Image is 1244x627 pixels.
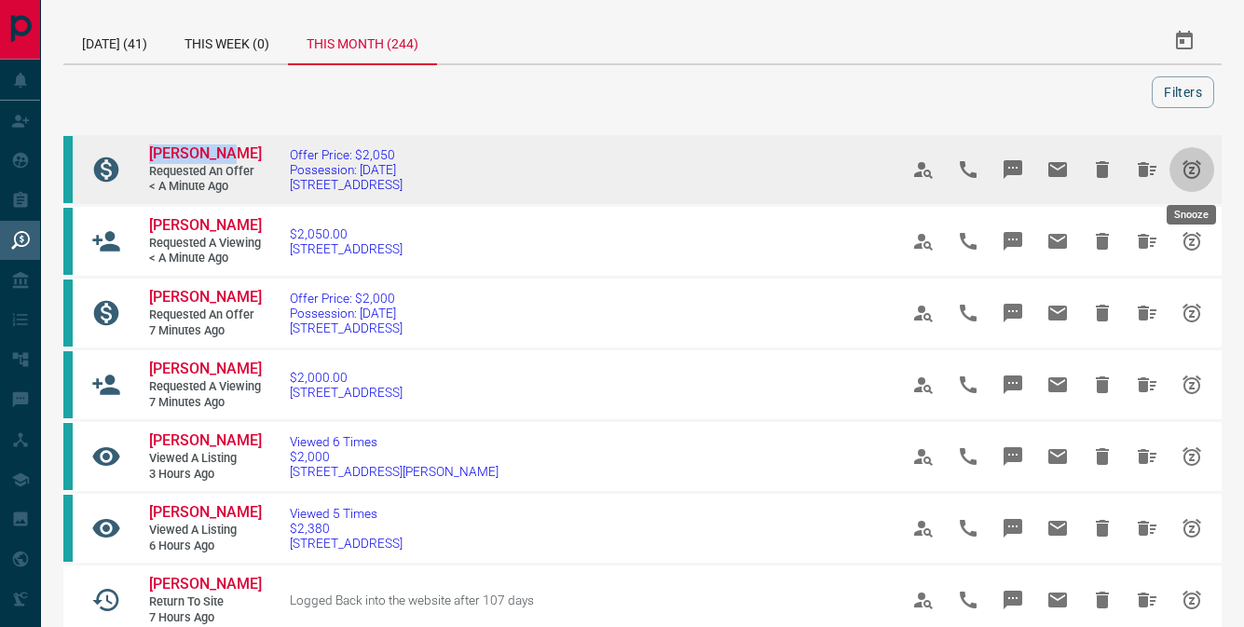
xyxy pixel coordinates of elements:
span: Hide [1080,291,1125,335]
a: [PERSON_NAME] [149,575,261,594]
a: [PERSON_NAME] [149,144,261,164]
span: [STREET_ADDRESS] [290,177,403,192]
span: Email [1035,291,1080,335]
span: Call [946,291,991,335]
span: Call [946,362,991,407]
span: $2,050.00 [290,226,403,241]
span: View Profile [901,362,946,407]
span: Email [1035,219,1080,264]
span: Message [991,291,1035,335]
span: Call [946,578,991,622]
span: Snooze [1169,578,1214,622]
div: This Month (244) [288,19,437,65]
div: condos.ca [63,423,73,490]
span: View Profile [901,291,946,335]
div: condos.ca [63,208,73,275]
span: [STREET_ADDRESS] [290,536,403,551]
span: Message [991,506,1035,551]
span: Hide [1080,362,1125,407]
span: [STREET_ADDRESS] [290,241,403,256]
span: Viewed a Listing [149,451,261,467]
span: Call [946,506,991,551]
span: Message [991,362,1035,407]
a: Offer Price: $2,000Possession: [DATE][STREET_ADDRESS] [290,291,403,335]
div: This Week (0) [166,19,288,63]
span: View Profile [901,506,946,551]
span: Hide [1080,219,1125,264]
span: Offer Price: $2,000 [290,291,403,306]
a: Offer Price: $2,050Possession: [DATE][STREET_ADDRESS] [290,147,403,192]
a: [PERSON_NAME] [149,288,261,307]
span: < a minute ago [149,179,261,195]
span: Email [1035,434,1080,479]
span: [PERSON_NAME] [149,144,262,162]
span: Possession: [DATE] [290,306,403,320]
span: Call [946,434,991,479]
span: Hide [1080,434,1125,479]
span: Requested a Viewing [149,236,261,252]
span: [PERSON_NAME] [149,360,262,377]
span: [PERSON_NAME] [149,288,262,306]
span: [PERSON_NAME] [149,216,262,234]
a: $2,000.00[STREET_ADDRESS] [290,370,403,400]
div: condos.ca [63,136,73,203]
span: Hide [1080,578,1125,622]
span: Email [1035,506,1080,551]
span: View Profile [901,147,946,192]
span: Snooze [1169,434,1214,479]
span: Snooze [1169,362,1214,407]
span: View Profile [901,578,946,622]
a: [PERSON_NAME] [149,431,261,451]
div: Snooze [1167,205,1216,225]
span: Email [1035,578,1080,622]
span: View Profile [901,434,946,479]
span: Requested a Viewing [149,379,261,395]
span: [STREET_ADDRESS] [290,385,403,400]
span: Email [1035,147,1080,192]
span: $2,380 [290,521,403,536]
span: Snooze [1169,291,1214,335]
span: Possession: [DATE] [290,162,403,177]
span: 7 minutes ago [149,323,261,339]
span: 7 hours ago [149,610,261,626]
span: 6 hours ago [149,538,261,554]
span: Hide All from Irene Chan [1125,362,1169,407]
span: Snooze [1169,506,1214,551]
span: [PERSON_NAME] [149,503,262,521]
div: condos.ca [63,351,73,418]
span: Hide All from Supinder Kaur [1125,578,1169,622]
a: Viewed 5 Times$2,380[STREET_ADDRESS] [290,506,403,551]
span: Hide All from Irene Chan [1125,219,1169,264]
span: Requested an Offer [149,164,261,180]
button: Filters [1152,76,1214,108]
span: Viewed 6 Times [290,434,499,449]
span: Logged Back into the website after 107 days [290,593,534,607]
a: [PERSON_NAME] [149,216,261,236]
a: Viewed 6 Times$2,000[STREET_ADDRESS][PERSON_NAME] [290,434,499,479]
span: Message [991,578,1035,622]
a: [PERSON_NAME] [149,503,261,523]
span: [PERSON_NAME] [149,431,262,449]
span: < a minute ago [149,251,261,266]
span: [PERSON_NAME] [149,575,262,593]
span: Hide All from Irene Chan [1125,147,1169,192]
span: Message [991,147,1035,192]
span: Hide All from Jody Daley [1125,434,1169,479]
span: View Profile [901,219,946,264]
span: [STREET_ADDRESS][PERSON_NAME] [290,464,499,479]
span: Snooze [1169,219,1214,264]
span: [STREET_ADDRESS] [290,320,403,335]
span: Call [946,219,991,264]
span: $2,000.00 [290,370,403,385]
span: Snooze [1169,147,1214,192]
a: $2,050.00[STREET_ADDRESS] [290,226,403,256]
span: Message [991,219,1035,264]
span: Requested an Offer [149,307,261,323]
span: Message [991,434,1035,479]
a: [PERSON_NAME] [149,360,261,379]
span: Offer Price: $2,050 [290,147,403,162]
span: Viewed 5 Times [290,506,403,521]
span: Hide [1080,147,1125,192]
span: Call [946,147,991,192]
span: Viewed a Listing [149,523,261,538]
